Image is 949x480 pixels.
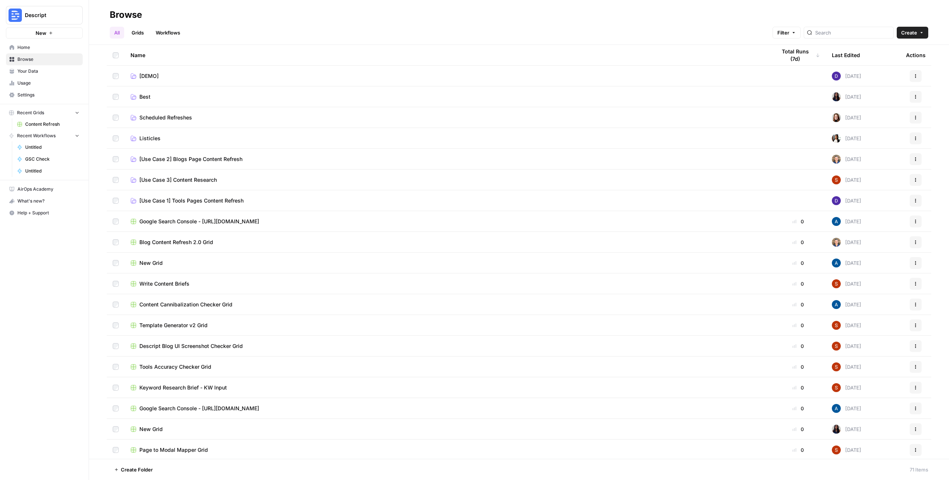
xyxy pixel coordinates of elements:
div: What's new? [6,195,82,207]
span: [Use Case 2] Blogs Page Content Refresh [139,155,242,163]
span: New Grid [139,425,163,433]
button: Recent Workflows [6,130,83,141]
span: Home [17,44,79,51]
img: hx58n7ut4z7wmrqy9i1pki87qhn4 [832,342,841,351]
span: Google Search Console - [URL][DOMAIN_NAME] [139,218,259,225]
div: Browse [110,9,142,21]
div: [DATE] [832,425,861,434]
span: Your Data [17,68,79,75]
div: 0 [776,239,820,246]
div: [DATE] [832,259,861,267]
img: hx58n7ut4z7wmrqy9i1pki87qhn4 [832,175,841,184]
div: [DATE] [832,300,861,309]
span: Write Content Briefs [139,280,189,287]
div: 0 [776,280,820,287]
div: [DATE] [832,217,861,226]
button: Create [897,27,928,39]
button: Help + Support [6,207,83,219]
button: Filter [773,27,801,39]
a: Page to Modal Mapper Grid [130,446,764,454]
span: Filter [777,29,789,36]
button: Workspace: Descript [6,6,83,24]
span: Descript Blog UI Screenshot Checker Grid [139,342,243,350]
div: Actions [906,45,926,65]
div: [DATE] [832,238,861,247]
div: 0 [776,446,820,454]
a: AirOps Academy [6,183,83,195]
span: Untitled [25,168,79,174]
a: Keyword Research Brief - KW Input [130,384,764,391]
div: [DATE] [832,196,861,205]
div: Total Runs (7d) [776,45,820,65]
div: 0 [776,425,820,433]
button: Create Folder [110,464,157,476]
span: Untitled [25,144,79,151]
img: hx58n7ut4z7wmrqy9i1pki87qhn4 [832,279,841,288]
span: New [36,29,46,37]
span: Tools Accuracy Checker Grid [139,363,211,371]
a: Google Search Console - [URL][DOMAIN_NAME] [130,218,764,225]
div: Last Edited [832,45,860,65]
a: Untitled [14,165,83,177]
div: 0 [776,405,820,412]
div: [DATE] [832,342,861,351]
a: Grids [127,27,148,39]
div: [DATE] [832,175,861,184]
div: [DATE] [832,362,861,371]
img: 0k8zhtdhn4dx5h2gz1j2dolpxp0q [832,113,841,122]
div: 0 [776,342,820,350]
span: Template Generator v2 Grid [139,322,208,329]
span: Best [139,93,151,101]
a: [DEMO] [130,72,764,80]
div: 0 [776,301,820,308]
img: hx58n7ut4z7wmrqy9i1pki87qhn4 [832,446,841,454]
img: hx58n7ut4z7wmrqy9i1pki87qhn4 [832,362,841,371]
div: [DATE] [832,404,861,413]
span: Page to Modal Mapper Grid [139,446,208,454]
img: Descript Logo [9,9,22,22]
button: Recent Grids [6,107,83,118]
span: Browse [17,56,79,63]
a: Blog Content Refresh 2.0 Grid [130,239,764,246]
button: What's new? [6,195,83,207]
a: All [110,27,124,39]
img: hx58n7ut4z7wmrqy9i1pki87qhn4 [832,321,841,330]
a: Descript Blog UI Screenshot Checker Grid [130,342,764,350]
a: Scheduled Refreshes [130,114,764,121]
span: Settings [17,92,79,98]
img: he81ibor8lsei4p3qvg4ugbvimgp [832,300,841,309]
span: Recent Workflows [17,132,56,139]
span: Content Cannibalization Checker Grid [139,301,232,308]
a: Google Search Console - [URL][DOMAIN_NAME] [130,405,764,412]
span: [DEMO] [139,72,159,80]
span: AirOps Academy [17,186,79,193]
div: Name [130,45,764,65]
img: 6clbhjv5t98vtpq4yyt91utag0vy [832,72,841,80]
img: rox323kbkgutb4wcij4krxobkpon [832,92,841,101]
div: [DATE] [832,383,861,392]
a: Settings [6,89,83,101]
a: Workflows [151,27,185,39]
a: [Use Case 3] Content Research [130,176,764,184]
div: 0 [776,218,820,225]
img: he81ibor8lsei4p3qvg4ugbvimgp [832,217,841,226]
div: [DATE] [832,321,861,330]
span: Descript [25,11,70,19]
img: he81ibor8lsei4p3qvg4ugbvimgp [832,404,841,413]
span: Keyword Research Brief - KW Input [139,384,227,391]
div: [DATE] [832,72,861,80]
button: New [6,27,83,39]
span: Listicles [139,135,161,142]
span: Create Folder [121,466,153,473]
a: [Use Case 2] Blogs Page Content Refresh [130,155,764,163]
div: 0 [776,363,820,371]
a: New Grid [130,425,764,433]
div: [DATE] [832,279,861,288]
img: rox323kbkgutb4wcij4krxobkpon [832,425,841,434]
div: 0 [776,384,820,391]
a: Content Refresh [14,118,83,130]
a: Content Cannibalization Checker Grid [130,301,764,308]
span: Scheduled Refreshes [139,114,192,121]
a: [Use Case 1] Tools Pages Content Refresh [130,197,764,204]
a: Your Data [6,65,83,77]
